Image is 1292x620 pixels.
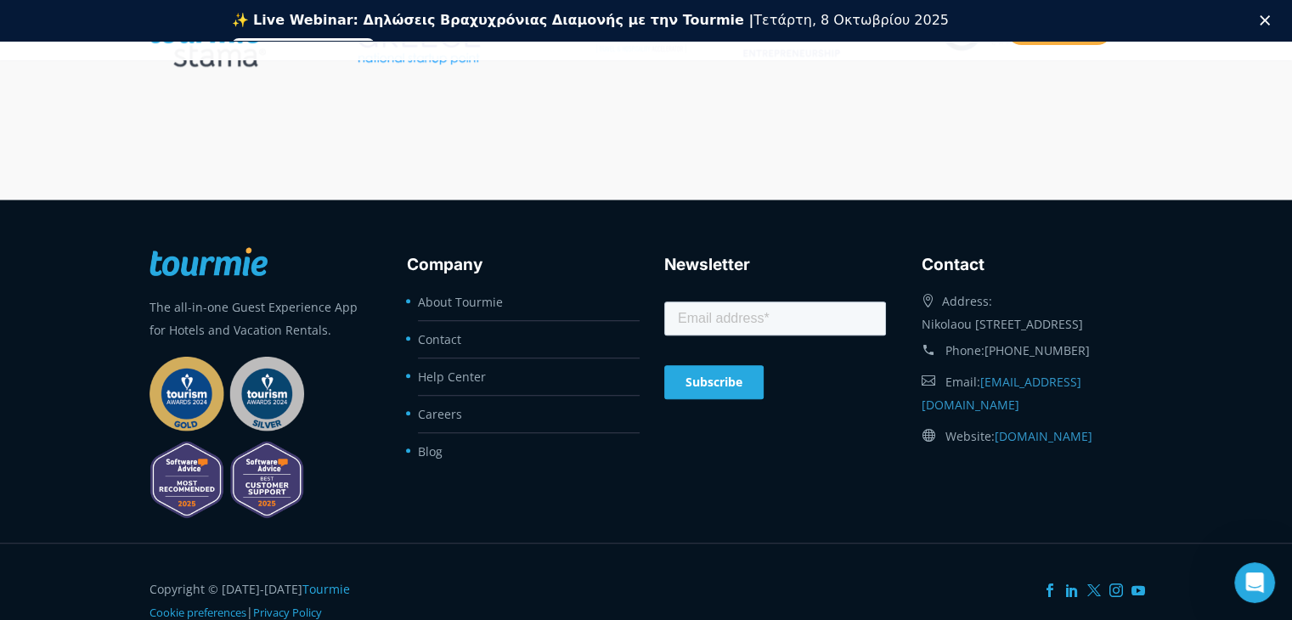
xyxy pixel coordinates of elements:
[922,374,1081,413] a: [EMAIL_ADDRESS][DOMAIN_NAME]
[922,420,1143,452] div: Website:
[1043,583,1057,597] a: Facebook
[1260,15,1277,25] div: Κλείσιμο
[232,12,949,29] div: Τετάρτη, 8 Οκτωβρίου 2025
[922,335,1143,366] div: Phone:
[150,605,246,620] a: Cookie preferences
[150,296,371,341] p: The all-in-one Guest Experience App for Hotels and Vacation Rentals.
[1109,583,1123,597] a: Instagram
[1087,583,1101,597] a: Twitter
[232,12,754,28] b: ✨ Live Webinar: Δηλώσεις Βραχυχρόνιας Διαμονής με την Tourmie |
[418,369,486,385] a: Help Center
[922,366,1143,420] div: Email:
[1131,583,1145,597] a: YouTube
[418,406,462,422] a: Careers
[1234,562,1275,603] iframe: Intercom live chat
[418,331,461,347] a: Contact
[985,342,1090,358] a: [PHONE_NUMBER]
[1065,583,1079,597] a: LinkedIn
[418,294,503,310] a: About Tourmie
[664,252,886,278] h3: Newsletter
[253,605,322,620] a: Privacy Policy
[995,428,1092,444] a: [DOMAIN_NAME]
[664,298,886,410] iframe: Form 0
[922,252,1143,278] h3: Contact
[407,252,629,278] h3: Company
[232,38,375,59] a: Εγγραφείτε δωρεάν
[922,285,1143,335] div: Address: Nikolaou [STREET_ADDRESS]
[302,581,350,597] a: Tourmie
[418,443,443,459] a: Blog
